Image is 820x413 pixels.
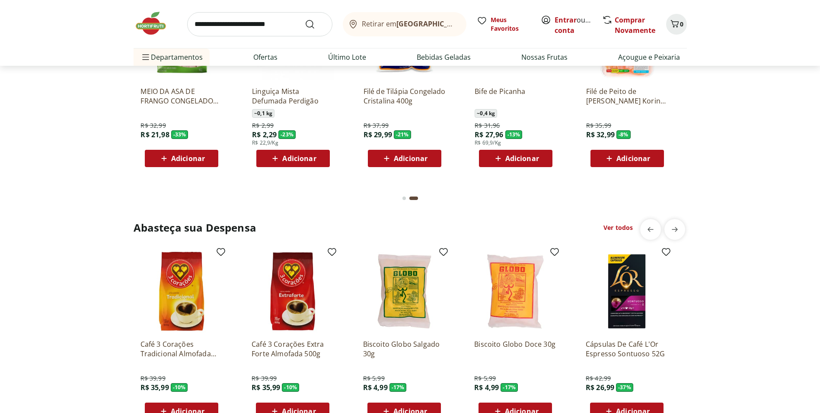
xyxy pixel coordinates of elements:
button: Current page from fs-carousel [408,188,420,209]
a: Açougue e Peixaria [618,52,680,62]
button: Go to page 1 from fs-carousel [401,188,408,209]
span: R$ 5,99 [363,374,385,383]
span: Adicionar [171,155,205,162]
a: Biscoito Globo Salgado 30g [363,339,445,358]
span: - 37 % [616,383,633,392]
a: Filé de Peito de [PERSON_NAME] Korin 600g [586,87,668,106]
a: Cápsulas De Café L'Or Espresso Sontuoso 52G [586,339,668,358]
span: R$ 32,99 [140,121,166,130]
span: R$ 4,99 [474,383,499,392]
img: Hortifruti [134,10,177,36]
span: - 13 % [505,130,523,139]
a: Bebidas Geladas [417,52,471,62]
a: Café 3 Corações Extra Forte Almofada 500g [252,339,334,358]
span: R$ 2,99 [252,121,274,130]
button: Carrinho [666,14,687,35]
span: R$ 27,96 [475,130,503,139]
button: Adicionar [368,150,441,167]
span: - 17 % [501,383,518,392]
button: Menu [140,47,151,68]
span: R$ 39,99 [140,374,166,383]
span: 0 [680,20,683,28]
span: - 23 % [278,130,296,139]
span: R$ 35,99 [140,383,169,392]
button: Retirar em[GEOGRAPHIC_DATA]/[GEOGRAPHIC_DATA] [343,12,466,36]
span: - 10 % [171,383,188,392]
a: Último Lote [328,52,366,62]
span: R$ 69,9/Kg [475,139,501,146]
span: Adicionar [505,155,539,162]
span: R$ 29,99 [364,130,392,139]
span: ~ 0,1 kg [252,109,274,118]
span: R$ 39,99 [252,374,277,383]
span: - 33 % [171,130,188,139]
img: Cápsulas De Café L'Or Espresso Sontuoso 52G [586,250,668,332]
span: R$ 4,99 [363,383,388,392]
span: R$ 32,99 [586,130,615,139]
span: Meus Favoritos [491,16,530,33]
a: Filé de Tilápia Congelado Cristalina 400g [364,87,446,106]
a: Criar conta [555,15,602,35]
b: [GEOGRAPHIC_DATA]/[GEOGRAPHIC_DATA] [396,19,542,29]
a: Meus Favoritos [477,16,530,33]
a: Biscoito Globo Doce 30g [474,339,556,358]
span: Adicionar [616,155,650,162]
a: Ofertas [253,52,278,62]
a: Linguiça Mista Defumada Perdigão [252,87,334,106]
span: Departamentos [140,47,203,68]
a: Nossas Frutas [521,52,568,62]
a: Ver todos [603,223,633,232]
span: R$ 2,29 [252,130,277,139]
button: previous [640,219,661,240]
h2: Abasteça sua Despensa [134,221,256,235]
img: Biscoito Globo Salgado 30g [363,250,445,332]
button: Adicionar [256,150,330,167]
span: R$ 21,98 [140,130,169,139]
span: ou [555,15,593,35]
button: Adicionar [590,150,664,167]
span: ~ 0,4 kg [475,109,497,118]
span: R$ 31,96 [475,121,500,130]
a: Comprar Novamente [615,15,655,35]
button: Submit Search [305,19,325,29]
span: R$ 42,99 [586,374,611,383]
span: R$ 22,9/Kg [252,139,278,146]
span: R$ 37,99 [364,121,389,130]
span: R$ 26,99 [586,383,614,392]
a: Bife de Picanha [475,87,557,106]
button: next [664,219,685,240]
input: search [187,12,332,36]
a: Café 3 Corações Tradicional Almofada 500g [140,339,223,358]
span: - 10 % [282,383,299,392]
span: - 21 % [394,130,411,139]
a: MEIO DA ASA DE FRANGO CONGELADO NAT 1KG [140,87,223,106]
img: Biscoito Globo Doce 30g [474,250,556,332]
button: Adicionar [479,150,552,167]
button: Adicionar [145,150,218,167]
span: R$ 35,99 [252,383,280,392]
a: Entrar [555,15,577,25]
span: Adicionar [282,155,316,162]
span: - 8 % [616,130,631,139]
span: Retirar em [362,20,457,28]
span: R$ 5,99 [474,374,496,383]
img: Café 3 Corações Extra Forte Almofada 500g [252,250,334,332]
span: - 17 % [389,383,407,392]
img: Café 3 Corações Tradicional Almofada 500g [140,250,223,332]
span: R$ 35,99 [586,121,611,130]
span: Adicionar [394,155,428,162]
